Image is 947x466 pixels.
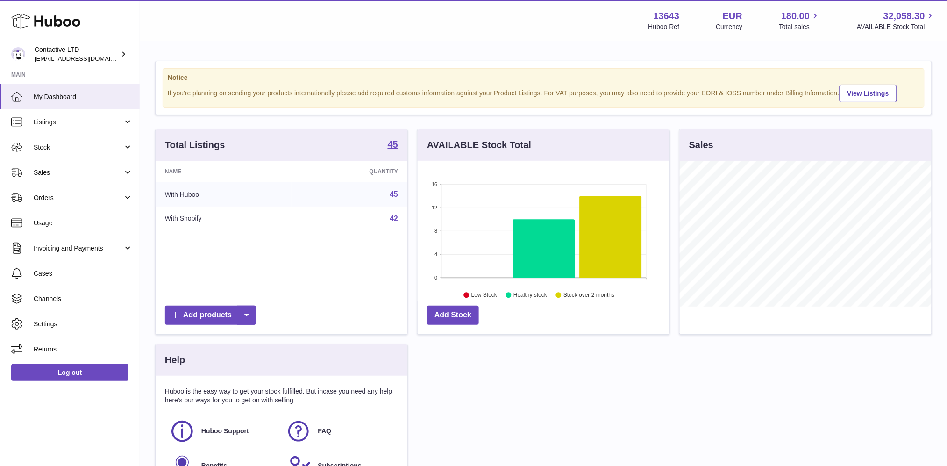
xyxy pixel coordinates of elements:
span: AVAILABLE Stock Total [857,22,936,31]
a: 42 [390,215,398,222]
text: 0 [434,275,437,280]
a: 32,058.30 AVAILABLE Stock Total [857,10,936,31]
a: View Listings [840,85,897,102]
span: Stock [34,143,123,152]
text: Stock over 2 months [563,292,614,299]
text: Low Stock [471,292,498,299]
a: 45 [388,140,398,151]
div: If you're planning on sending your products internationally please add required customs informati... [168,83,919,102]
div: Currency [716,22,743,31]
a: Add products [165,306,256,325]
td: With Huboo [156,182,292,207]
text: 12 [432,205,437,210]
strong: EUR [723,10,742,22]
span: 32,058.30 [883,10,925,22]
a: 180.00 Total sales [779,10,820,31]
span: 180.00 [781,10,810,22]
span: Total sales [779,22,820,31]
span: Huboo Support [201,427,249,436]
a: Add Stock [427,306,479,325]
span: FAQ [318,427,331,436]
span: Channels [34,294,133,303]
h3: Sales [689,139,713,151]
text: 4 [434,251,437,257]
th: Quantity [292,161,407,182]
span: Usage [34,219,133,228]
text: 8 [434,228,437,234]
a: FAQ [286,419,393,444]
td: With Shopify [156,207,292,231]
strong: 13643 [654,10,680,22]
div: Huboo Ref [648,22,680,31]
span: Settings [34,320,133,329]
strong: 45 [388,140,398,149]
span: Listings [34,118,123,127]
a: 45 [390,190,398,198]
span: Sales [34,168,123,177]
span: My Dashboard [34,93,133,101]
strong: Notice [168,73,919,82]
a: Log out [11,364,128,381]
h3: Total Listings [165,139,225,151]
a: Huboo Support [170,419,277,444]
div: Contactive LTD [35,45,119,63]
text: 16 [432,181,437,187]
span: Cases [34,269,133,278]
span: Invoicing and Payments [34,244,123,253]
h3: Help [165,354,185,366]
span: Orders [34,194,123,202]
img: soul@SOWLhome.com [11,47,25,61]
p: Huboo is the easy way to get your stock fulfilled. But incase you need any help here's our ways f... [165,387,398,405]
h3: AVAILABLE Stock Total [427,139,531,151]
th: Name [156,161,292,182]
span: Returns [34,345,133,354]
span: [EMAIL_ADDRESS][DOMAIN_NAME] [35,55,137,62]
text: Healthy stock [513,292,548,299]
